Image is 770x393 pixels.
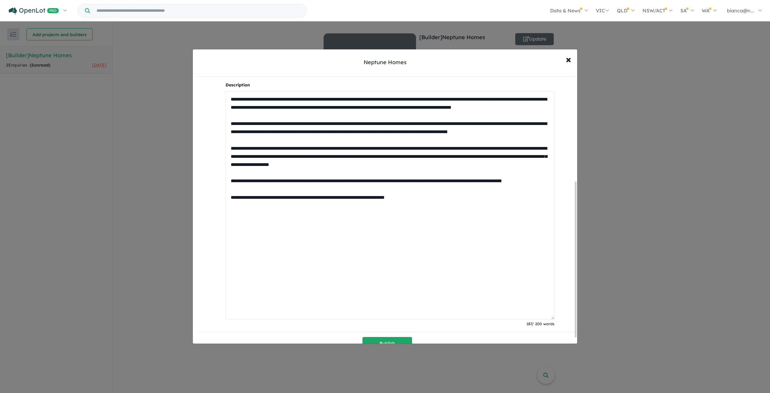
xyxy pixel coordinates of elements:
img: Openlot PRO Logo White [9,7,59,15]
input: Try estate name, suburb, builder or developer [91,4,305,17]
span: × [566,53,571,66]
p: Description [226,82,554,89]
div: Neptune Homes [364,58,407,66]
span: bianca@n... [727,8,754,14]
button: Publish [362,337,412,350]
div: 187 / 200 words [226,321,554,327]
